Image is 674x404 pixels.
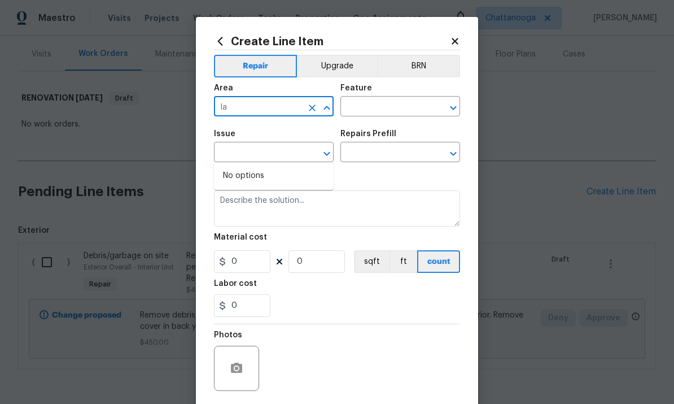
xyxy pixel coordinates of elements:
[297,55,378,77] button: Upgrade
[214,280,257,288] h5: Labor cost
[214,84,233,92] h5: Area
[445,146,461,162] button: Open
[304,100,320,116] button: Clear
[340,84,372,92] h5: Feature
[389,250,417,273] button: ft
[354,250,389,273] button: sqft
[214,130,235,138] h5: Issue
[377,55,460,77] button: BRN
[214,162,334,190] div: No options
[214,331,242,339] h5: Photos
[214,233,267,241] h5: Material cost
[319,100,335,116] button: Close
[214,55,297,77] button: Repair
[417,250,460,273] button: count
[445,100,461,116] button: Open
[214,35,450,47] h2: Create Line Item
[319,146,335,162] button: Open
[340,130,396,138] h5: Repairs Prefill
